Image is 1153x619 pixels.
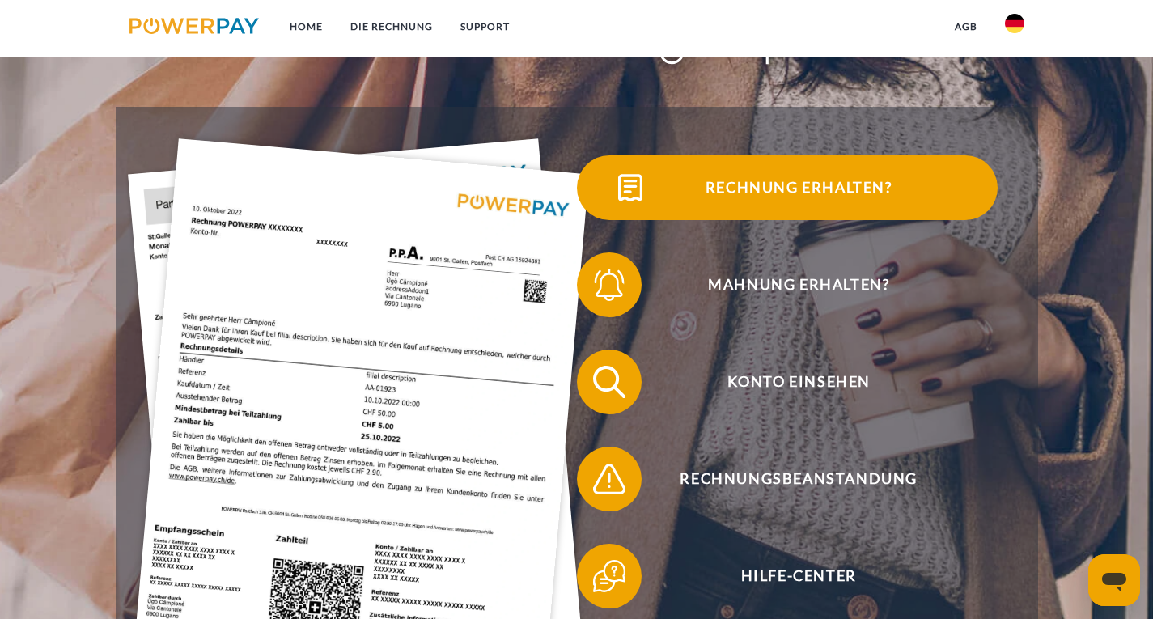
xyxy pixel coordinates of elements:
span: Rechnungsbeanstandung [600,447,997,511]
img: qb_bell.svg [589,265,629,305]
a: SUPPORT [447,12,524,41]
button: Mahnung erhalten? [577,252,998,317]
img: de [1005,14,1024,33]
img: qb_help.svg [589,556,629,596]
img: qb_warning.svg [589,459,629,499]
button: Konto einsehen [577,350,998,414]
span: Hilfe-Center [600,544,997,608]
span: Rechnung erhalten? [600,155,997,220]
img: qb_bill.svg [610,167,651,208]
button: Rechnung erhalten? [577,155,998,220]
img: qb_search.svg [589,362,629,402]
a: Home [276,12,337,41]
a: DIE RECHNUNG [337,12,447,41]
button: Hilfe-Center [577,544,998,608]
img: logo-powerpay.svg [129,18,260,34]
span: Konto einsehen [600,350,997,414]
a: agb [941,12,991,41]
button: Rechnungsbeanstandung [577,447,998,511]
iframe: Schaltfläche zum Öffnen des Messaging-Fensters [1088,554,1140,606]
span: Mahnung erhalten? [600,252,997,317]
